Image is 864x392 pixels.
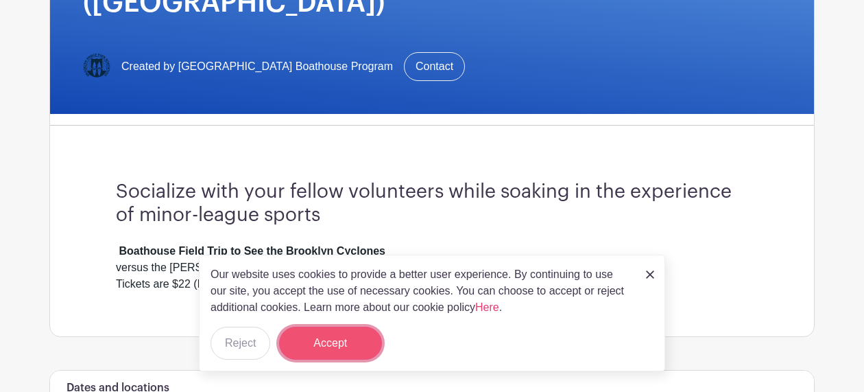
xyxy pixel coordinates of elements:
span: Created by [GEOGRAPHIC_DATA] Boathouse Program [121,58,393,75]
strong: Boathouse Field Trip to See the Brooklyn Cyclones [119,245,385,257]
p: Our website uses cookies to provide a better user experience. By continuing to use our site, you ... [211,266,632,316]
button: Accept [279,327,382,360]
h3: Socialize with your fellow volunteers while soaking in the experience of minor-league sports [116,181,748,227]
a: Here [475,301,499,313]
img: Logo-Title.png [83,53,110,80]
a: Contact [404,52,465,81]
button: Reject [211,327,270,360]
img: close_button-5f87c8562297e5c2d7936805f587ecaba9071eb48480494691a3f1689db116b3.svg [646,270,654,279]
div: versus the [PERSON_NAME] Valley 6:40 PM start time Tickets are $22 (Includes a Brooklyn Cyclones ... [116,243,748,292]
